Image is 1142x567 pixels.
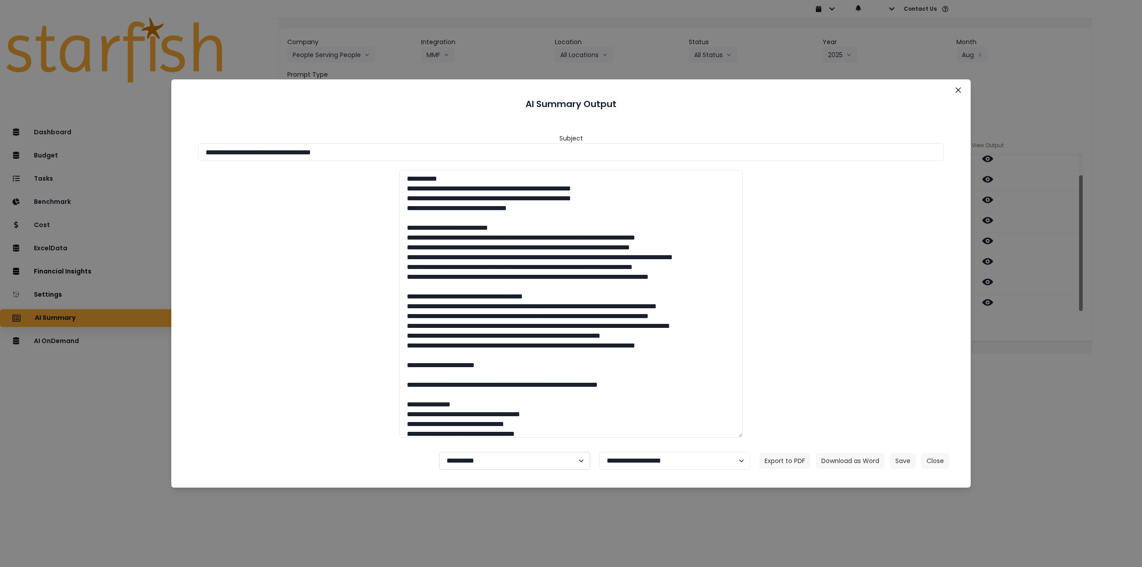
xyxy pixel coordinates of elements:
[559,134,583,143] header: Subject
[890,453,916,469] button: Save
[951,83,965,97] button: Close
[759,453,811,469] button: Export to PDF
[921,453,949,469] button: Close
[182,90,960,118] header: AI Summary Output
[816,453,885,469] button: Download as Word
